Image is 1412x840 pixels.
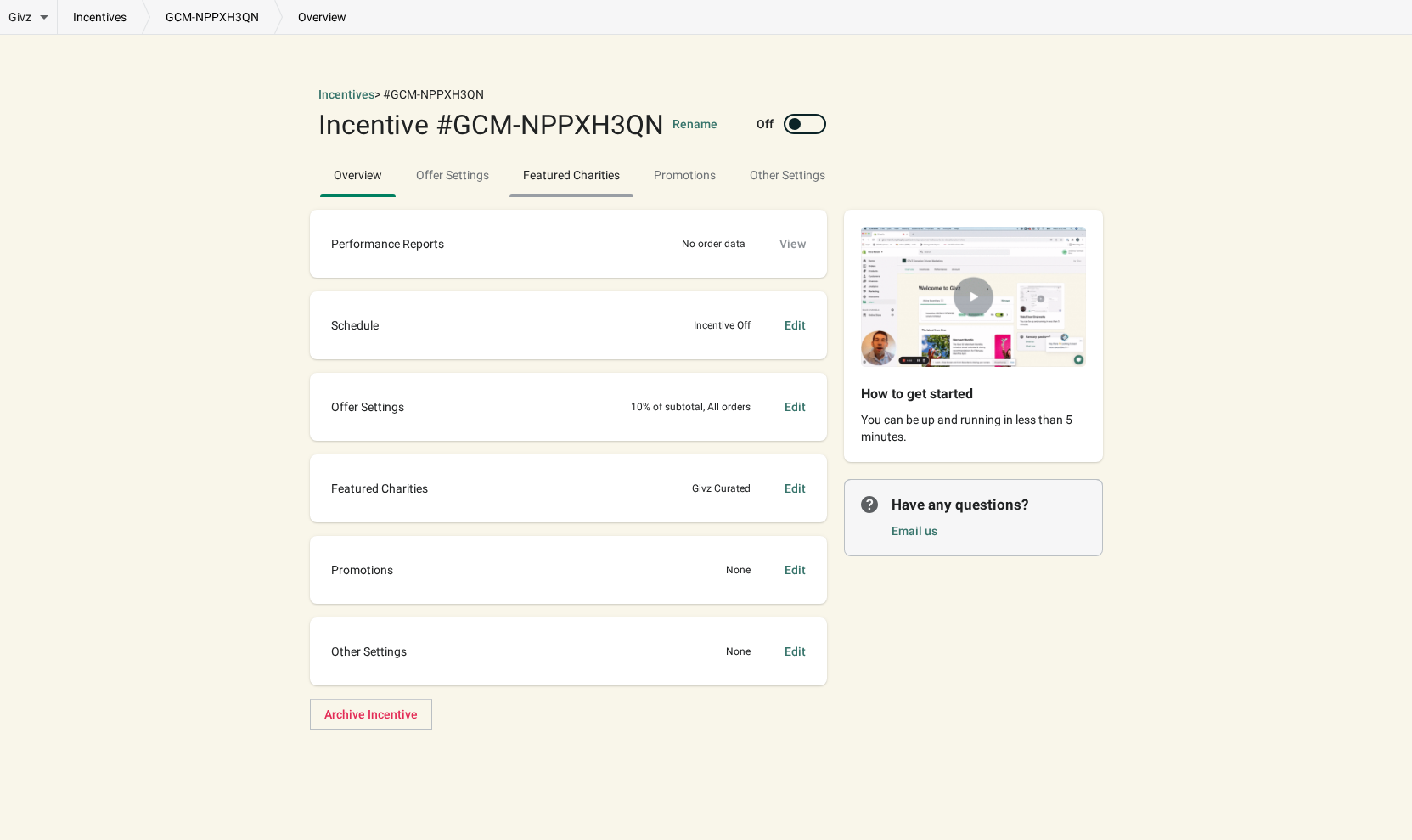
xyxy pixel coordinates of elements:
[402,160,503,190] span: Offer Settings
[785,317,806,334] div: Edit
[779,235,806,252] div: View
[672,116,717,132] button: Rename
[726,561,751,578] div: None
[694,317,751,334] p: Incentive Off
[324,708,418,721] span: Archive Incentive
[631,398,751,415] div: 10% of subtotal, All orders
[757,116,774,132] label: Off
[374,87,484,101] span: > #GCM-NPPXH3QN
[861,411,1086,445] p: You can be up and running in less than 5 minutes.
[736,160,839,190] span: Other Settings
[8,8,31,25] span: Givz
[785,643,806,660] div: Edit
[861,384,1059,404] h2: How to get started
[785,398,806,415] div: Edit
[785,480,806,497] div: Edit
[318,86,374,103] button: Incentives
[844,210,1103,384] img: de22701b3f454b70bb084da32b4ae3d0-1644416428799-with-play.gif
[310,699,432,730] button: Archive Incentive
[331,398,404,415] span: Offer Settings
[654,168,716,182] span: Promotions
[283,8,362,25] p: overview
[331,317,379,334] p: Schedule
[331,561,393,578] span: Promotions
[892,494,1086,515] p: Have any questions?
[331,643,407,660] span: Other Settings
[692,480,751,497] div: Givz Curated
[892,524,937,538] a: Email us
[58,8,142,25] a: incentives
[509,160,633,190] span: Featured Charities
[682,235,745,252] div: No order data
[726,643,751,660] div: None
[785,561,806,578] div: Edit
[318,111,664,138] div: Incentive #GCM-NPPXH3QN
[331,235,444,252] p: Performance Reports
[331,480,428,497] span: Featured Charities
[320,160,396,190] span: Overview
[150,8,274,25] a: GCM-NPPXH3QN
